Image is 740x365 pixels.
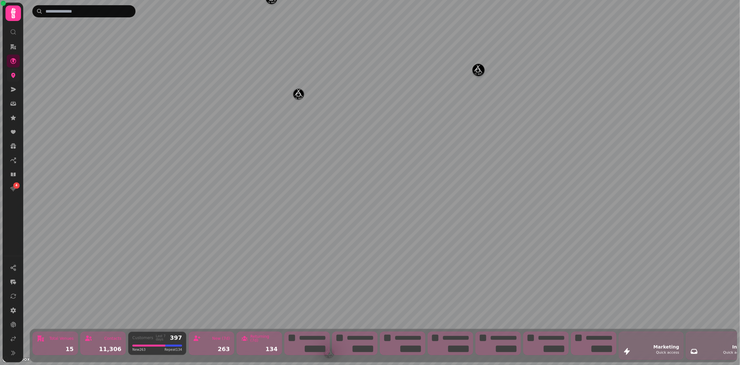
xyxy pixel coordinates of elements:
[241,346,278,352] div: 134
[212,337,230,340] div: New (7d)
[473,65,484,75] button: ROSENTHALER PLATZ
[132,336,153,340] div: Customers
[653,350,679,356] div: Quick access
[473,64,484,75] button: ANNEX CAFÉ
[49,337,74,340] div: Total Venues
[170,335,182,341] div: 397
[293,89,304,101] div: Map marker
[37,346,74,352] div: 15
[619,332,683,360] button: MarketingQuick access
[250,335,278,342] div: Returning (7d)
[2,356,30,363] a: Mapbox logo
[473,65,483,75] button: SONY CENTER
[473,65,484,77] div: Map marker
[473,64,484,76] div: Map marker
[15,183,17,188] span: 4
[132,347,146,352] span: New 263
[85,346,121,352] div: 11,306
[7,182,20,195] a: 4
[473,65,483,77] div: Map marker
[474,65,484,77] div: Map marker
[156,335,168,341] div: Last 7 days
[474,65,484,75] button: SCHÖNHAUSER ALLEE
[293,89,304,99] button: London
[165,347,182,352] span: Repeat 134
[193,346,230,352] div: 263
[653,344,679,350] div: Marketing
[104,337,121,340] div: Contacts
